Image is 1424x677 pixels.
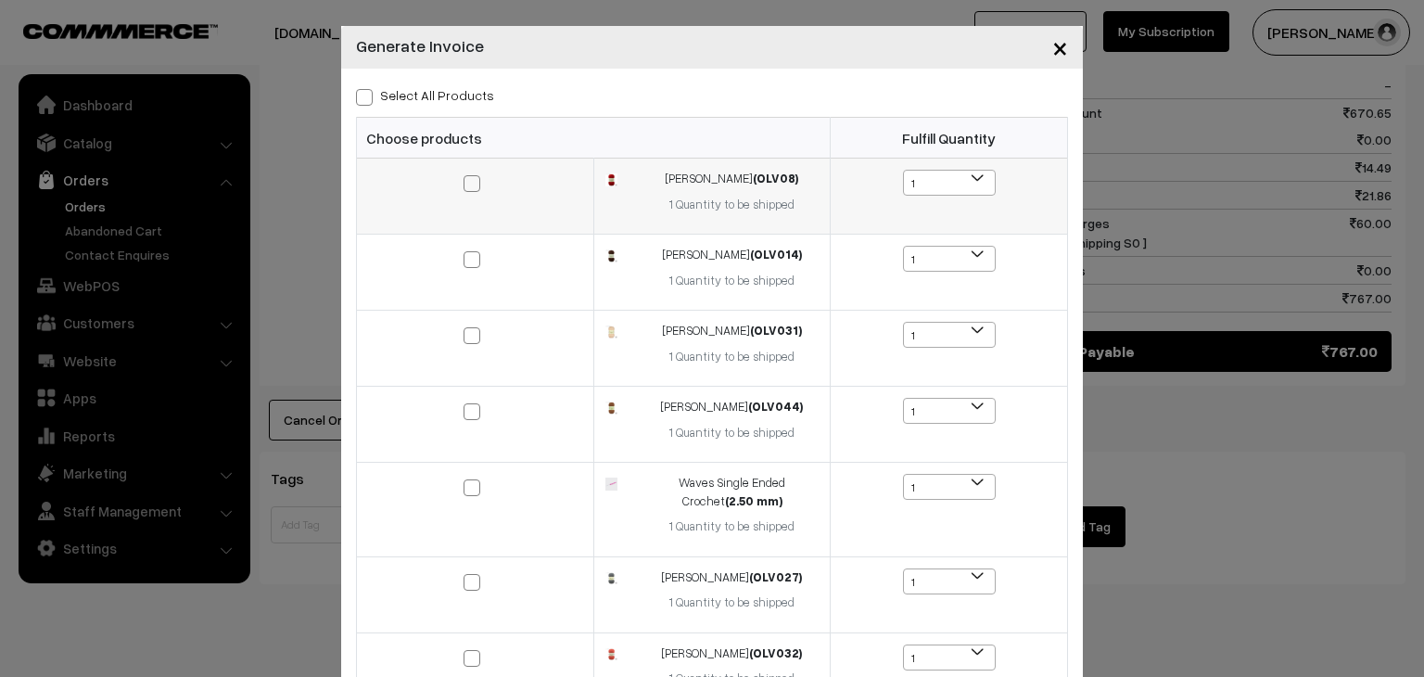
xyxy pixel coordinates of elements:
[48,48,204,63] div: Domain: [DOMAIN_NAME]
[904,569,995,595] span: 1
[645,170,819,188] div: [PERSON_NAME]
[184,108,199,122] img: tab_keywords_by_traffic_grey.svg
[903,568,996,594] span: 1
[645,322,819,340] div: [PERSON_NAME]
[903,474,996,500] span: 1
[645,645,819,663] div: [PERSON_NAME]
[753,171,798,185] strong: (OLV08)
[904,399,995,425] span: 1
[52,30,91,45] div: v 4.0.25
[750,323,802,338] strong: (OLV031)
[904,645,995,671] span: 1
[205,109,312,121] div: Keywords by Traffic
[645,196,819,214] div: 1 Quantity to be shipped
[1037,19,1083,76] button: Close
[356,33,484,58] h4: Generate Invoice
[645,398,819,416] div: [PERSON_NAME]
[645,594,819,612] div: 1 Quantity to be shipped
[645,348,819,366] div: 1 Quantity to be shipped
[605,478,617,490] img: 17263111719202waves-single-ended-silver-crochet_250.jpg
[357,118,831,159] th: Choose products
[30,30,44,45] img: logo_orange.svg
[50,108,65,122] img: tab_domain_overview_orange.svg
[903,322,996,348] span: 1
[904,171,995,197] span: 1
[605,173,617,185] img: 172706922593291000051449.jpg
[748,399,803,414] strong: (OLV044)
[605,326,617,338] img: 172707207179221000051430.jpg
[750,247,802,262] strong: (OLV014)
[605,249,617,262] img: 172707069942741000051444.jpg
[725,493,782,508] strong: (2.50 mm)
[70,109,166,121] div: Domain Overview
[749,569,802,584] strong: (OLV027)
[605,648,617,660] img: 172707213135661000051429.jpg
[903,246,996,272] span: 1
[903,170,996,196] span: 1
[30,48,44,63] img: website_grey.svg
[605,572,617,584] img: 172707181967571000051434.jpg
[904,247,995,273] span: 1
[645,424,819,442] div: 1 Quantity to be shipped
[831,118,1068,159] th: Fulfill Quantity
[903,645,996,671] span: 1
[645,474,819,510] div: Waves Single Ended Crochet
[356,85,494,105] label: Select all Products
[645,246,819,264] div: [PERSON_NAME]
[605,402,617,414] img: 172707332166181000051422.jpg
[645,517,819,536] div: 1 Quantity to be shipped
[645,568,819,587] div: [PERSON_NAME]
[749,645,802,660] strong: (OLV032)
[903,398,996,424] span: 1
[645,272,819,290] div: 1 Quantity to be shipped
[904,475,995,501] span: 1
[1052,30,1068,64] span: ×
[904,323,995,349] span: 1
